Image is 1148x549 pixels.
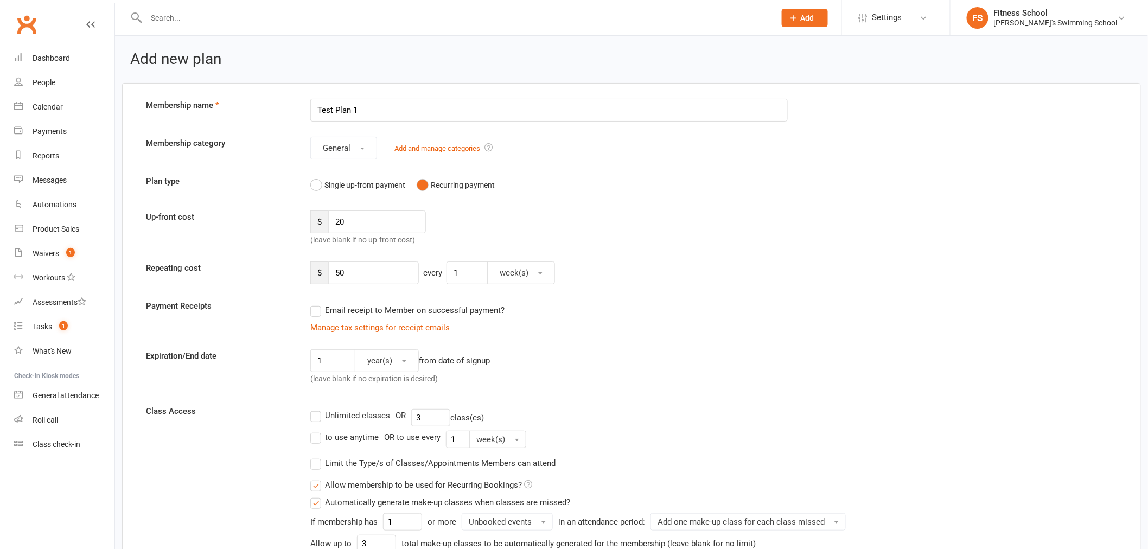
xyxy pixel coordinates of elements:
[14,339,114,363] a: What's New
[14,168,114,193] a: Messages
[14,217,114,241] a: Product Sales
[801,14,814,22] span: Add
[650,513,846,531] button: Add one make-up class for each class missed
[310,496,570,509] label: Automatically generate make-up classes when classes are missed?
[310,261,328,284] span: $
[994,18,1118,28] div: [PERSON_NAME]'s Swimming School
[14,193,114,217] a: Automations
[310,235,415,244] span: (leave blank if no up-front cost)
[14,144,114,168] a: Reports
[33,440,80,449] div: Class check-in
[310,99,788,122] input: Enter membership name
[138,349,302,362] label: Expiration/End date
[14,408,114,432] a: Roll call
[967,7,988,29] div: FS
[33,416,58,424] div: Roll call
[13,11,40,38] a: Clubworx
[138,175,302,188] label: Plan type
[33,298,86,307] div: Assessments
[310,175,405,195] button: Single up-front payment
[143,10,768,25] input: Search...
[417,175,495,195] button: Recurring payment
[462,513,553,531] button: Unbooked events
[384,431,441,444] div: OR to use every
[14,71,114,95] a: People
[396,409,406,422] div: OR
[411,409,484,426] div: class(es)
[14,384,114,408] a: General attendance kiosk mode
[367,356,392,366] span: year(s)
[14,95,114,119] a: Calendar
[658,517,825,527] span: Add one make-up class for each class missed
[310,374,438,383] span: (leave blank if no expiration is desired)
[419,261,447,284] div: every
[558,515,645,528] div: in an attendance period:
[33,54,70,62] div: Dashboard
[469,431,526,448] button: week(s)
[355,349,419,372] button: year(s)
[33,127,67,136] div: Payments
[33,273,65,282] div: Workouts
[33,322,52,331] div: Tasks
[994,8,1118,18] div: Fitness School
[487,261,555,284] button: week(s)
[394,144,480,152] a: Add and manage categories
[33,200,76,209] div: Automations
[419,354,490,367] div: from date of signup
[138,137,302,150] label: Membership category
[325,409,390,420] div: Unlimited classes
[138,405,302,418] label: Class Access
[33,391,99,400] div: General attendance
[33,249,59,258] div: Waivers
[325,431,379,442] div: to use anytime
[310,478,532,491] label: Allow membership to be used for Recurring Bookings?
[14,432,114,457] a: Class kiosk mode
[782,9,828,27] button: Add
[66,248,75,257] span: 1
[872,5,902,30] span: Settings
[310,457,556,470] label: Limit the Type/s of Classes/Appointments Members can attend
[14,241,114,266] a: Waivers 1
[138,210,302,224] label: Up-front cost
[33,176,67,184] div: Messages
[14,266,114,290] a: Workouts
[500,268,528,278] span: week(s)
[14,46,114,71] a: Dashboard
[14,315,114,339] a: Tasks 1
[138,299,302,312] label: Payment Receipts
[310,304,505,317] label: Email receipt to Member on successful payment?
[33,151,59,160] div: Reports
[310,515,378,528] div: If membership has
[138,261,302,274] label: Repeating cost
[323,143,350,153] span: General
[138,99,302,112] label: Membership name
[310,323,450,333] a: Manage tax settings for receipt emails
[14,119,114,144] a: Payments
[469,517,532,527] span: Unbooked events
[33,225,79,233] div: Product Sales
[59,321,68,330] span: 1
[33,78,55,87] div: People
[310,210,328,233] span: $
[130,51,1133,68] h2: Add new plan
[476,435,505,444] span: week(s)
[428,515,456,528] div: or more
[14,290,114,315] a: Assessments
[310,137,377,159] button: General
[33,103,63,111] div: Calendar
[33,347,72,355] div: What's New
